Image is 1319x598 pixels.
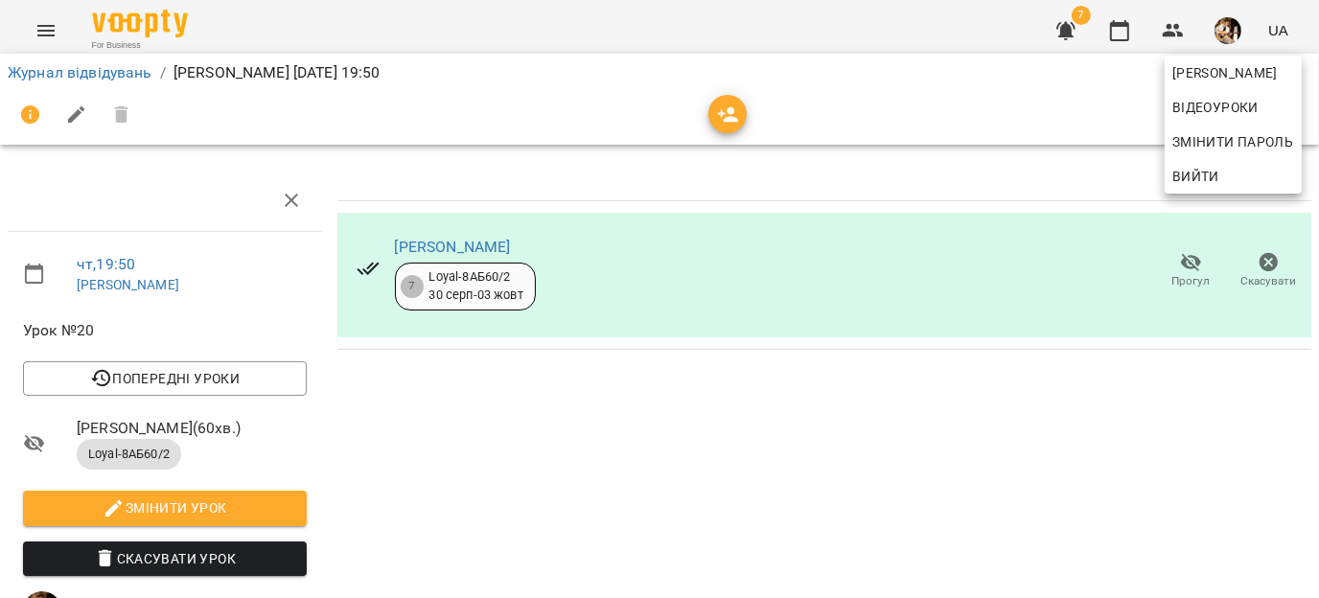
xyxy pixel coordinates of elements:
span: [PERSON_NAME] [1172,61,1294,84]
span: Відеоуроки [1172,96,1259,119]
span: Змінити пароль [1172,130,1294,153]
a: Змінити пароль [1165,125,1302,159]
span: Вийти [1172,165,1219,188]
a: Відеоуроки [1165,90,1266,125]
button: Вийти [1165,159,1302,194]
a: [PERSON_NAME] [1165,56,1302,90]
